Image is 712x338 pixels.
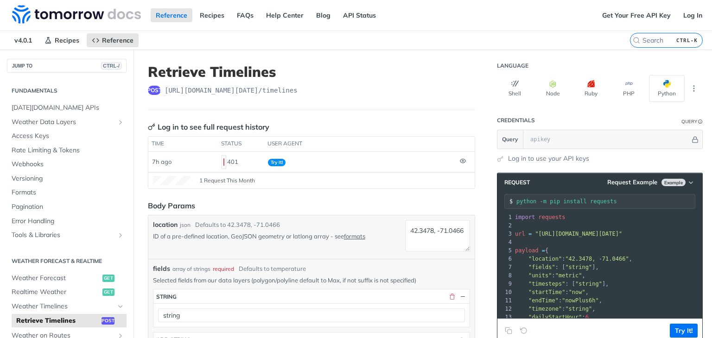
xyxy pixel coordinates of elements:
span: Access Keys [12,131,124,141]
button: More Languages [687,81,701,95]
span: "[URL][DOMAIN_NAME][DATE]" [535,231,622,237]
span: Example [661,179,686,186]
h2: Weather Forecast & realtime [7,257,127,265]
span: 6 [585,314,589,320]
button: PHP [611,75,647,102]
th: time [148,137,218,151]
div: required [213,265,234,273]
a: Weather TimelinesHide subpages for Weather Timelines [7,300,127,313]
span: "string" [565,306,592,312]
span: get [102,275,114,282]
a: Help Center [261,8,309,22]
button: Query [497,130,523,149]
span: CTRL-/ [101,62,121,69]
span: "dailyStartHour" [528,314,582,320]
div: 13 [497,313,513,321]
th: status [218,137,264,151]
span: Recipes [55,36,79,44]
span: "timesteps" [528,281,565,287]
a: Weather Forecastget [7,271,127,285]
span: Request [500,179,530,186]
div: Defaults to temperature [239,264,306,274]
div: 10 [497,288,513,296]
svg: More ellipsis [690,84,698,93]
p: Selected fields from our data layers (polygon/polyline default to Max, if not suffix is not speci... [153,276,470,284]
button: Clear Example [517,324,530,338]
span: [DATE][DOMAIN_NAME] APIs [12,103,124,113]
button: Ruby [573,75,609,102]
img: Tomorrow.io Weather API Docs [12,5,141,24]
span: : , [515,289,589,295]
div: 12 [497,305,513,313]
span: requests [539,214,566,220]
div: 11 [497,296,513,305]
div: Credentials [497,117,535,124]
kbd: CTRL-K [674,36,700,45]
span: Try It! [268,159,286,166]
a: Access Keys [7,129,127,143]
textarea: 42.3478, -71.0466 [405,220,470,251]
button: Hide [690,135,700,144]
button: Python [649,75,685,102]
span: Reference [102,36,133,44]
span: Pagination [12,202,124,212]
div: Language [497,62,528,69]
div: 5 [497,246,513,255]
span: "location" [528,256,562,262]
button: Copy to clipboard [502,324,515,338]
h2: Fundamentals [7,87,127,95]
a: Reference [151,8,192,22]
span: 401 [223,158,224,166]
button: Request Example Example [604,178,698,187]
span: 7h ago [152,158,172,165]
span: "string" [575,281,602,287]
span: : , [515,256,632,262]
span: "42.3478, -71.0466" [565,256,629,262]
div: 3 [497,230,513,238]
a: Realtime Weatherget [7,285,127,299]
a: Get Your Free API Key [597,8,676,22]
span: https://api.tomorrow.io/v4/timelines [165,86,298,95]
input: apikey [526,130,690,149]
span: v4.0.1 [9,33,37,47]
a: API Status [338,8,381,22]
a: Rate Limiting & Tokens [7,144,127,157]
a: Tools & LibrariesShow subpages for Tools & Libraries [7,228,127,242]
span: : [ ], [515,264,599,270]
a: Recipes [195,8,229,22]
div: 8 [497,271,513,280]
button: Node [535,75,571,102]
span: import [515,214,535,220]
div: 9 [497,280,513,288]
i: Information [698,119,703,124]
p: ID of a pre-defined location, GeoJSON geometry or latlong array - see [153,232,401,240]
span: post [148,86,161,95]
span: "units" [528,272,552,279]
a: Pagination [7,200,127,214]
div: QueryInformation [681,118,703,125]
span: Versioning [12,174,124,183]
div: 401 [222,154,261,170]
button: Hide [458,292,467,300]
span: Request Example [607,178,657,186]
div: 4 [497,238,513,246]
span: : , [515,306,596,312]
a: Log in to use your API keys [508,154,589,163]
span: : , [515,297,602,304]
a: Recipes [39,33,84,47]
button: Delete [448,292,456,300]
button: string [153,289,470,303]
span: "endTime" [528,297,559,304]
button: Try It! [670,324,698,338]
span: "startTime" [528,289,565,295]
a: Webhooks [7,157,127,171]
div: json [180,221,191,229]
th: user agent [264,137,456,151]
button: Show subpages for Tools & Libraries [117,232,124,239]
span: "string" [565,264,592,270]
div: Body Params [148,200,195,211]
a: Blog [311,8,336,22]
input: Request instructions [516,198,695,205]
div: string [156,293,177,300]
div: array of strings [172,265,210,273]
